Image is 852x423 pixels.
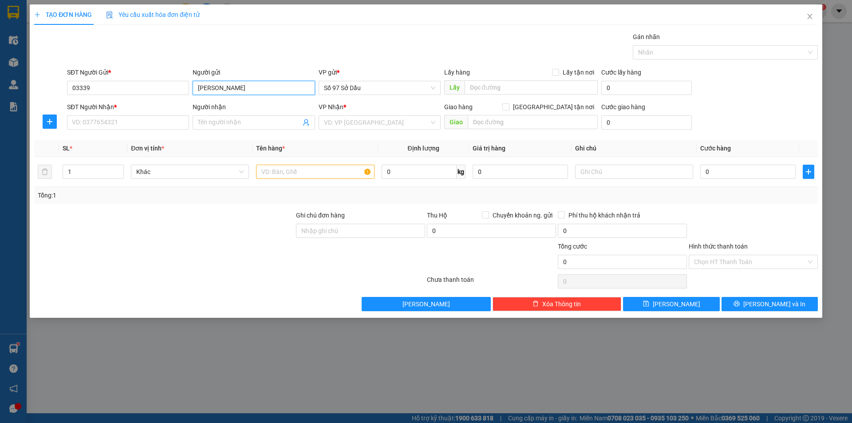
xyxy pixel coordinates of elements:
button: Close [797,4,822,29]
span: Lấy tận nơi [559,67,598,77]
span: user-add [303,119,310,126]
span: Khác [136,165,244,178]
label: Ghi chú đơn hàng [296,212,345,219]
div: VP gửi [319,67,441,77]
span: [PERSON_NAME] [653,299,700,309]
input: 0 [473,165,568,179]
span: Giá trị hàng [473,145,505,152]
div: SĐT Người Gửi [67,67,189,77]
label: Cước giao hàng [601,103,645,111]
label: Cước lấy hàng [601,69,641,76]
span: printer [734,300,740,308]
span: TẠO ĐƠN HÀNG [34,11,92,18]
div: Tổng: 1 [38,190,329,200]
span: plus [34,12,40,18]
input: Dọc đường [468,115,598,129]
div: Chưa thanh toán [426,275,557,290]
span: Chuyển phát nhanh: [GEOGRAPHIC_DATA] - [GEOGRAPHIC_DATA] [50,38,127,70]
label: Hình thức thanh toán [689,243,748,250]
span: [GEOGRAPHIC_DATA] tận nơi [509,102,598,112]
button: [PERSON_NAME] [362,297,491,311]
span: [PERSON_NAME] [402,299,450,309]
strong: CHUYỂN PHÁT NHANH VIP ANH HUY [55,7,122,36]
span: SL [63,145,70,152]
label: Gán nhãn [633,33,660,40]
span: Yêu cầu xuất hóa đơn điện tử [106,11,200,18]
img: logo [4,35,49,80]
span: Lấy [444,80,465,95]
span: kg [457,165,465,179]
span: save [643,300,649,308]
span: Số 97 Sở Dầu [324,81,435,95]
span: delete [532,300,539,308]
div: Người gửi [193,67,315,77]
span: Tổng cước [558,243,587,250]
span: Định lượng [408,145,439,152]
img: icon [106,12,113,19]
button: deleteXóa Thông tin [493,297,622,311]
span: Phí thu hộ khách nhận trả [565,210,644,220]
span: Chuyển khoản ng. gửi [489,210,556,220]
button: save[PERSON_NAME] [623,297,719,311]
span: plus [803,168,814,175]
div: SĐT Người Nhận [67,102,189,112]
span: [PERSON_NAME] và In [743,299,805,309]
span: Thu Hộ [427,212,447,219]
button: printer[PERSON_NAME] và In [722,297,818,311]
span: VP Nhận [319,103,343,111]
span: close [806,13,813,20]
span: Giao [444,115,468,129]
button: plus [803,165,814,179]
button: delete [38,165,52,179]
input: Dọc đường [465,80,598,95]
span: Giao hàng [444,103,473,111]
div: Người nhận [193,102,315,112]
span: plus [43,118,56,125]
span: Xóa Thông tin [542,299,581,309]
input: Cước giao hàng [601,115,692,130]
input: Ghi Chú [575,165,693,179]
input: VD: Bàn, Ghế [256,165,374,179]
th: Ghi chú [572,140,697,157]
span: Cước hàng [700,145,731,152]
button: plus [43,115,57,129]
span: Đơn vị tính [131,145,164,152]
span: Lấy hàng [444,69,470,76]
input: Ghi chú đơn hàng [296,224,425,238]
span: Tên hàng [256,145,285,152]
input: Cước lấy hàng [601,81,692,95]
